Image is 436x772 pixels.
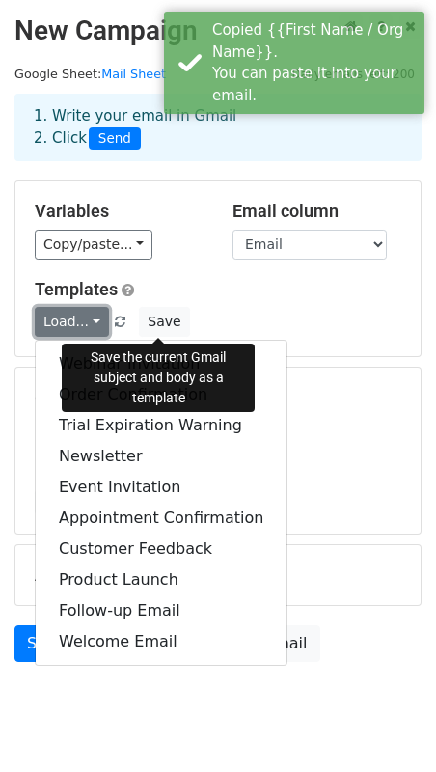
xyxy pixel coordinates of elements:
[14,625,78,662] a: Send
[36,472,286,503] a: Event Invitation
[14,67,166,81] small: Google Sheet:
[36,534,286,565] a: Customer Feedback
[36,348,286,379] a: Webinar Invitation
[232,201,401,222] h5: Email column
[36,410,286,441] a: Trial Expiration Warning
[139,307,189,337] button: Save
[36,595,286,626] a: Follow-up Email
[36,626,286,657] a: Welcome Email
[35,279,118,299] a: Templates
[89,127,141,151] span: Send
[36,441,286,472] a: Newsletter
[101,67,166,81] a: Mail Sheet
[35,230,152,260] a: Copy/paste...
[19,105,417,150] div: 1. Write your email in Gmail 2. Click
[212,19,417,106] div: Copied {{First Name / Org Name}}. You can paste it into your email.
[36,565,286,595] a: Product Launch
[35,307,109,337] a: Load...
[14,14,422,47] h2: New Campaign
[36,379,286,410] a: Order Confirmation
[62,344,255,412] div: Save the current Gmail subject and body as a template
[35,201,204,222] h5: Variables
[36,503,286,534] a: Appointment Confirmation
